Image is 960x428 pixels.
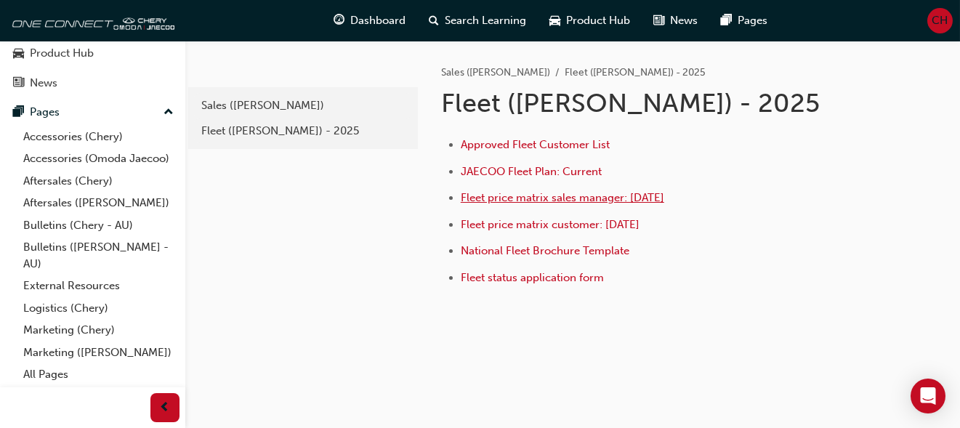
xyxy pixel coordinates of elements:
a: news-iconNews [642,6,710,36]
a: search-iconSearch Learning [418,6,539,36]
span: search-icon [429,12,440,30]
span: guage-icon [334,12,345,30]
span: prev-icon [160,399,171,417]
a: car-iconProduct Hub [539,6,642,36]
a: Sales ([PERSON_NAME]) [441,66,550,78]
button: Pages [6,99,180,126]
span: Dashboard [351,12,406,29]
span: Product Hub [567,12,631,29]
a: Fleet status application form [461,271,604,284]
a: Aftersales (Chery) [17,170,180,193]
a: Approved Fleet Customer List [461,138,610,151]
a: Sales ([PERSON_NAME]) [194,93,412,118]
a: Fleet price matrix sales manager: [DATE] [461,191,664,204]
a: All Pages [17,363,180,386]
span: Search Learning [445,12,527,29]
a: Logistics (Chery) [17,297,180,320]
div: News [30,75,57,92]
a: News [6,70,180,97]
a: guage-iconDashboard [323,6,418,36]
a: pages-iconPages [710,6,780,36]
a: Bulletins (Chery - AU) [17,214,180,237]
span: pages-icon [13,106,24,119]
a: Fleet ([PERSON_NAME]) - 2025 [194,118,412,144]
span: car-icon [13,47,24,60]
a: Product Hub [6,40,180,67]
a: Marketing (Chery) [17,319,180,342]
button: CH [927,8,953,33]
a: Marketing ([PERSON_NAME]) [17,342,180,364]
a: Fleet price matrix customer: [DATE] [461,218,640,231]
div: Pages [30,104,60,121]
a: National Fleet Brochure Template [461,244,629,257]
a: Accessories (Chery) [17,126,180,148]
li: Fleet ([PERSON_NAME]) - 2025 [565,65,706,81]
span: CH [932,12,948,29]
a: Aftersales ([PERSON_NAME]) [17,192,180,214]
div: Product Hub [30,45,94,62]
span: car-icon [550,12,561,30]
span: News [671,12,698,29]
img: oneconnect [7,6,174,35]
span: news-icon [13,77,24,90]
span: pages-icon [722,12,733,30]
span: up-icon [164,103,174,122]
div: Sales ([PERSON_NAME]) [201,97,405,114]
a: Bulletins ([PERSON_NAME] - AU) [17,236,180,275]
div: Open Intercom Messenger [911,379,945,413]
a: External Resources [17,275,180,297]
span: Pages [738,12,768,29]
span: news-icon [654,12,665,30]
div: Fleet ([PERSON_NAME]) - 2025 [201,123,405,140]
a: JAECOO Fleet Plan: Current [461,165,602,178]
h1: Fleet ([PERSON_NAME]) - 2025 [441,87,850,119]
a: Accessories (Omoda Jaecoo) [17,148,180,170]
